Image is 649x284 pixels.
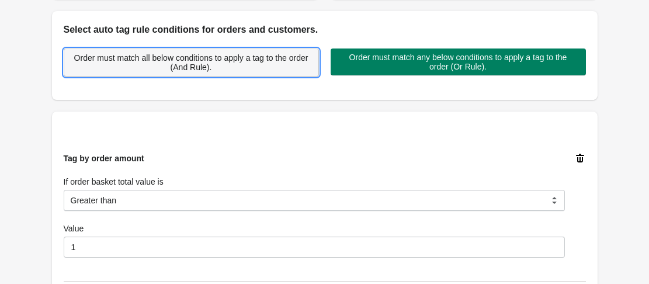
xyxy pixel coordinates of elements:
[74,53,309,72] span: Order must match all below conditions to apply a tag to the order (And Rule).
[64,49,319,77] button: Order must match all below conditions to apply a tag to the order (And Rule).
[64,176,164,188] label: If order basket total value is
[331,49,586,75] button: Order must match any below conditions to apply a tag to the order (Or Rule).
[64,154,144,163] span: Tag by order amount
[340,53,577,71] span: Order must match any below conditions to apply a tag to the order (Or Rule).
[64,223,84,234] label: Value
[64,23,586,37] h2: Select auto tag rule conditions for orders and customers.
[64,237,565,258] input: total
